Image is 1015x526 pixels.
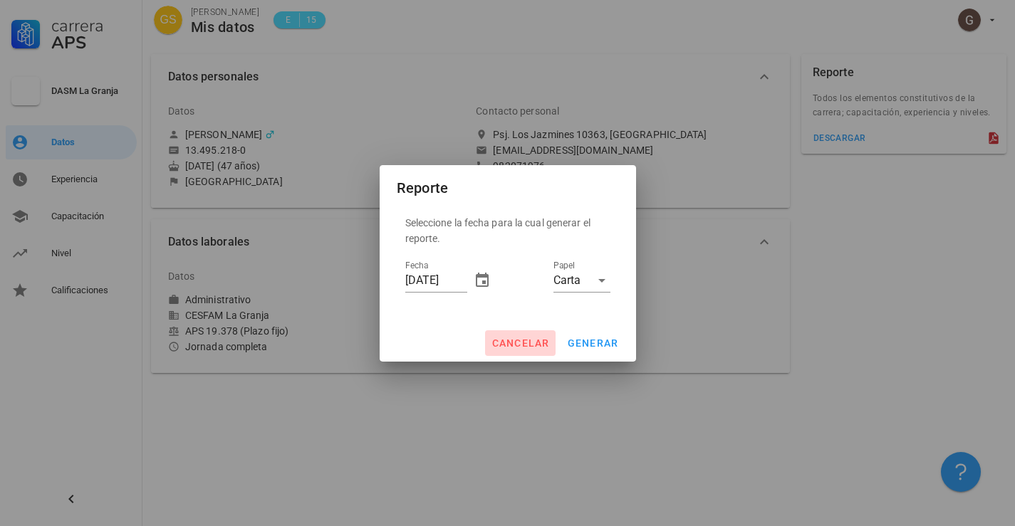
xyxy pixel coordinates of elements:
span: generar [567,337,619,349]
button: generar [561,330,625,356]
div: PapelCarta [553,269,610,292]
label: Fecha [405,261,428,271]
div: Carta [553,274,581,287]
p: Seleccione la fecha para la cual generar el reporte. [405,215,610,246]
span: cancelar [491,337,549,349]
button: cancelar [485,330,555,356]
label: Papel [553,261,575,271]
div: Reporte [397,177,449,199]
